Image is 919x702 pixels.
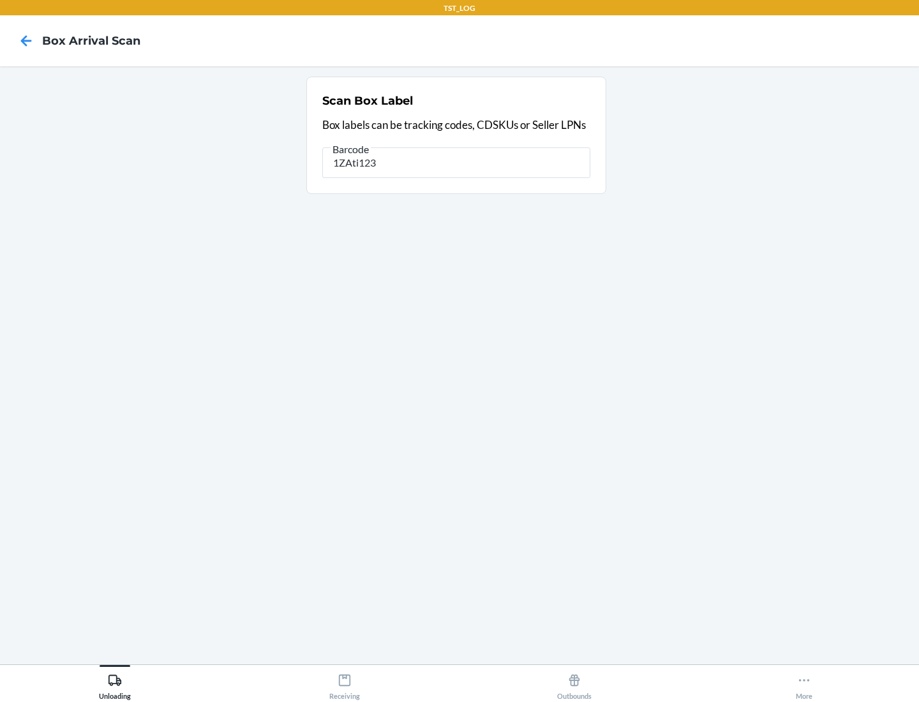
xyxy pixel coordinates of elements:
[42,33,140,49] h4: Box Arrival Scan
[99,668,131,700] div: Unloading
[322,117,590,133] p: Box labels can be tracking codes, CDSKUs or Seller LPNs
[459,665,689,700] button: Outbounds
[796,668,812,700] div: More
[444,3,475,14] p: TST_LOG
[329,668,360,700] div: Receiving
[331,143,371,156] span: Barcode
[322,147,590,178] input: Barcode
[322,93,413,109] h2: Scan Box Label
[230,665,459,700] button: Receiving
[557,668,592,700] div: Outbounds
[689,665,919,700] button: More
